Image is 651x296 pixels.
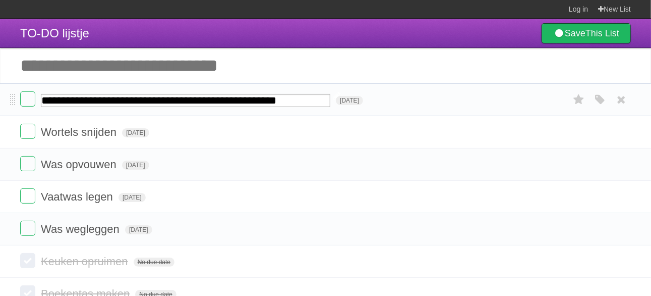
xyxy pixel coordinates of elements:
span: [DATE] [119,193,146,202]
span: Wortels snijden [41,126,119,138]
span: [DATE] [125,225,152,234]
span: [DATE] [122,128,149,137]
span: [DATE] [336,96,363,105]
span: No due date [134,258,174,267]
label: Done [20,91,35,107]
b: This List [585,28,619,38]
label: Done [20,221,35,236]
a: SaveThis List [542,23,631,43]
label: Star task [569,91,588,108]
label: Done [20,253,35,268]
span: [DATE] [122,161,149,170]
label: Done [20,156,35,171]
span: Was opvouwen [41,158,119,171]
span: Keuken opruimen [41,255,130,268]
span: TO-DO lijstje [20,26,89,40]
span: Vaatwas legen [41,190,115,203]
label: Done [20,188,35,204]
label: Done [20,124,35,139]
span: Was wegleggen [41,223,122,235]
